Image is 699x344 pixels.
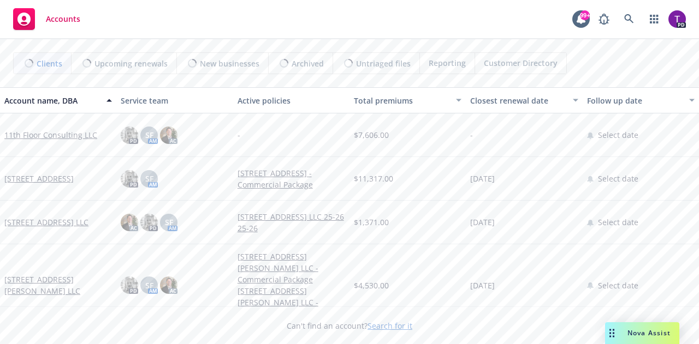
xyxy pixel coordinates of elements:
[587,95,683,106] div: Follow up date
[165,216,173,228] span: SF
[598,173,638,184] span: Select date
[368,321,412,331] a: Search for it
[238,167,345,190] a: [STREET_ADDRESS] - Commercial Package
[238,285,345,319] a: [STREET_ADDRESS][PERSON_NAME] LLC - Commercial Umbrella
[4,129,97,141] a: 11th Floor Consulting LLC
[292,58,324,69] span: Archived
[598,216,638,228] span: Select date
[94,58,168,69] span: Upcoming renewals
[238,129,240,141] span: -
[4,173,74,184] a: [STREET_ADDRESS]
[470,280,495,291] span: [DATE]
[484,57,558,69] span: Customer Directory
[466,87,582,113] button: Closest renewal date
[121,214,138,231] img: photo
[200,58,259,69] span: New businesses
[583,87,699,113] button: Follow up date
[618,8,640,30] a: Search
[593,8,615,30] a: Report a Bug
[145,280,153,291] span: SF
[354,95,449,106] div: Total premiums
[233,87,349,113] button: Active policies
[605,322,679,344] button: Nova Assist
[470,216,495,228] span: [DATE]
[580,10,590,20] div: 99+
[238,222,345,234] a: 25-26
[356,58,411,69] span: Untriaged files
[145,173,153,184] span: SF
[121,95,228,106] div: Service team
[668,10,686,28] img: photo
[470,173,495,184] span: [DATE]
[429,57,466,69] span: Reporting
[238,95,345,106] div: Active policies
[160,276,177,294] img: photo
[160,126,177,144] img: photo
[598,129,638,141] span: Select date
[605,322,619,344] div: Drag to move
[116,87,233,113] button: Service team
[470,129,473,141] span: -
[238,251,345,285] a: [STREET_ADDRESS][PERSON_NAME] LLC - Commercial Package
[4,274,112,297] a: [STREET_ADDRESS][PERSON_NAME] LLC
[354,173,393,184] span: $11,317.00
[470,95,566,106] div: Closest renewal date
[4,216,88,228] a: [STREET_ADDRESS] LLC
[37,58,62,69] span: Clients
[598,280,638,291] span: Select date
[354,280,389,291] span: $4,530.00
[4,95,100,106] div: Account name, DBA
[354,216,389,228] span: $1,371.00
[349,87,466,113] button: Total premiums
[354,129,389,141] span: $7,606.00
[287,320,412,331] span: Can't find an account?
[121,276,138,294] img: photo
[46,15,80,23] span: Accounts
[238,211,345,222] a: [STREET_ADDRESS] LLC 25-26
[121,126,138,144] img: photo
[121,170,138,188] img: photo
[145,129,153,141] span: SF
[140,214,158,231] img: photo
[627,328,671,337] span: Nova Assist
[9,4,85,34] a: Accounts
[643,8,665,30] a: Switch app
